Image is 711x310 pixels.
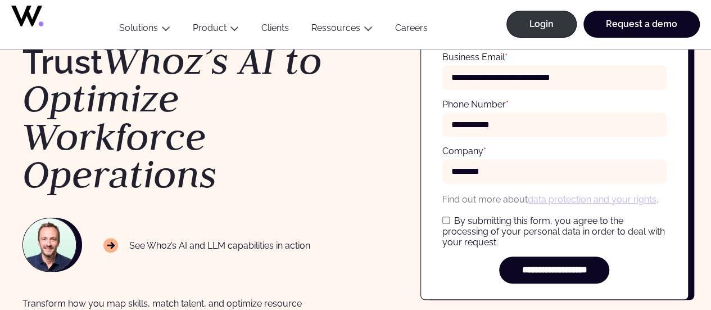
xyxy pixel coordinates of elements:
a: Request a demo [583,11,700,38]
a: Ressources [311,23,360,33]
img: NAWROCKI-Thomas.jpg [23,218,76,271]
iframe: Chatbot [637,236,695,294]
p: Find out more about . [442,192,667,206]
a: Product [193,23,227,33]
label: Company [442,146,486,156]
label: Business Email [442,52,508,62]
label: Phone Number [442,99,509,110]
a: data protection and your rights [528,194,656,205]
em: Whoz’s AI to Optimize Workforce Operations [22,35,322,199]
button: Ressources [300,23,384,38]
span: By submitting this form, you agree to the processing of your personal data in order to deal with ... [442,215,665,248]
a: Clients [250,23,300,38]
button: Product [182,23,250,38]
p: See Whoz’s AI and LLM capabilities in action [103,238,310,253]
a: Login [506,11,577,38]
input: By submitting this form, you agree to the processing of your personal data in order to deal with ... [442,217,450,224]
a: Careers [384,23,439,38]
button: Solutions [108,23,182,38]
